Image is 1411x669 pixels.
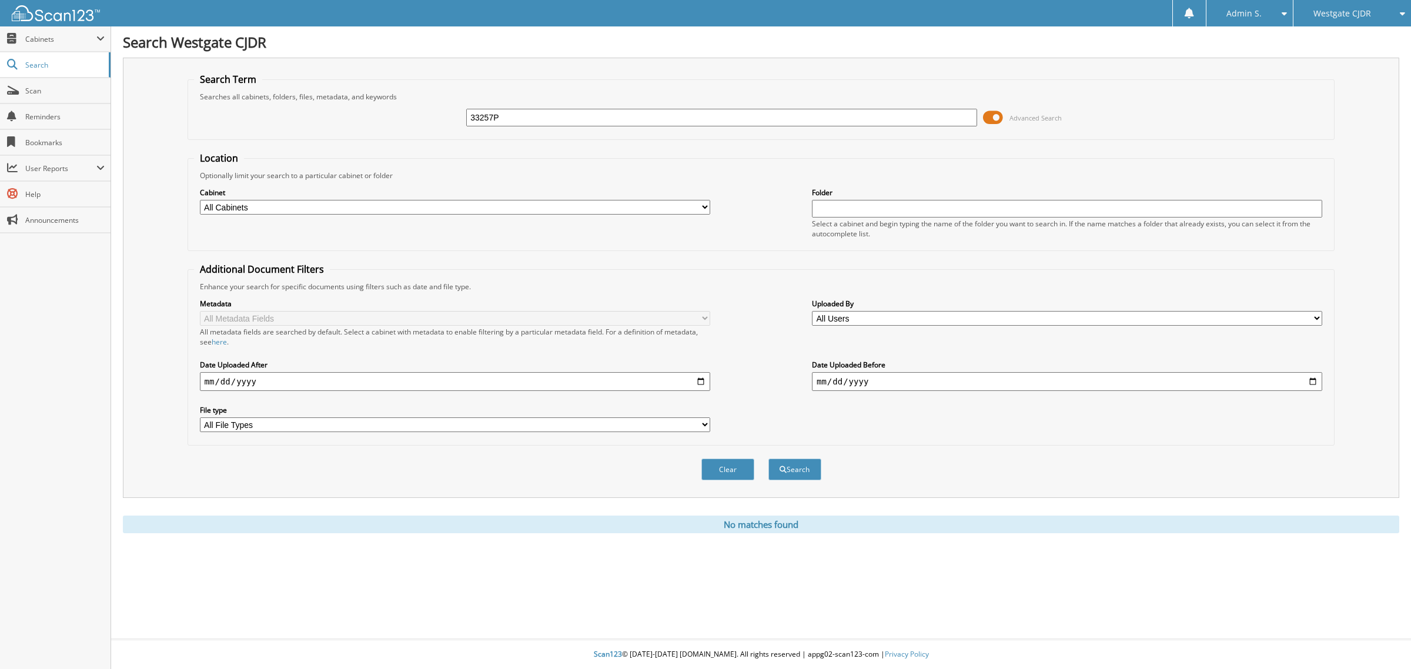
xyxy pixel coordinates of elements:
img: scan123-logo-white.svg [12,5,100,21]
legend: Search Term [194,73,262,86]
button: Search [768,459,821,480]
a: Privacy Policy [885,649,929,659]
label: Date Uploaded After [200,360,710,370]
a: here [212,337,227,347]
span: Admin S. [1226,10,1262,17]
span: Cabinets [25,34,96,44]
input: start [200,372,710,391]
div: © [DATE]-[DATE] [DOMAIN_NAME]. All rights reserved | appg02-scan123-com | [111,640,1411,669]
span: Westgate CJDR [1313,10,1371,17]
span: Announcements [25,215,105,225]
span: Reminders [25,112,105,122]
span: Advanced Search [1009,113,1062,122]
label: Cabinet [200,188,710,198]
div: No matches found [123,516,1399,533]
label: Uploaded By [812,299,1322,309]
span: Scan [25,86,105,96]
button: Clear [701,459,754,480]
div: All metadata fields are searched by default. Select a cabinet with metadata to enable filtering b... [200,327,710,347]
span: Bookmarks [25,138,105,148]
span: Help [25,189,105,199]
div: Searches all cabinets, folders, files, metadata, and keywords [194,92,1329,102]
div: Enhance your search for specific documents using filters such as date and file type. [194,282,1329,292]
label: File type [200,405,710,415]
label: Date Uploaded Before [812,360,1322,370]
legend: Additional Document Filters [194,263,330,276]
span: User Reports [25,163,96,173]
input: end [812,372,1322,391]
h1: Search Westgate CJDR [123,32,1399,52]
label: Folder [812,188,1322,198]
div: Select a cabinet and begin typing the name of the folder you want to search in. If the name match... [812,219,1322,239]
span: Search [25,60,103,70]
legend: Location [194,152,244,165]
label: Metadata [200,299,710,309]
div: Optionally limit your search to a particular cabinet or folder [194,170,1329,180]
span: Scan123 [594,649,622,659]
